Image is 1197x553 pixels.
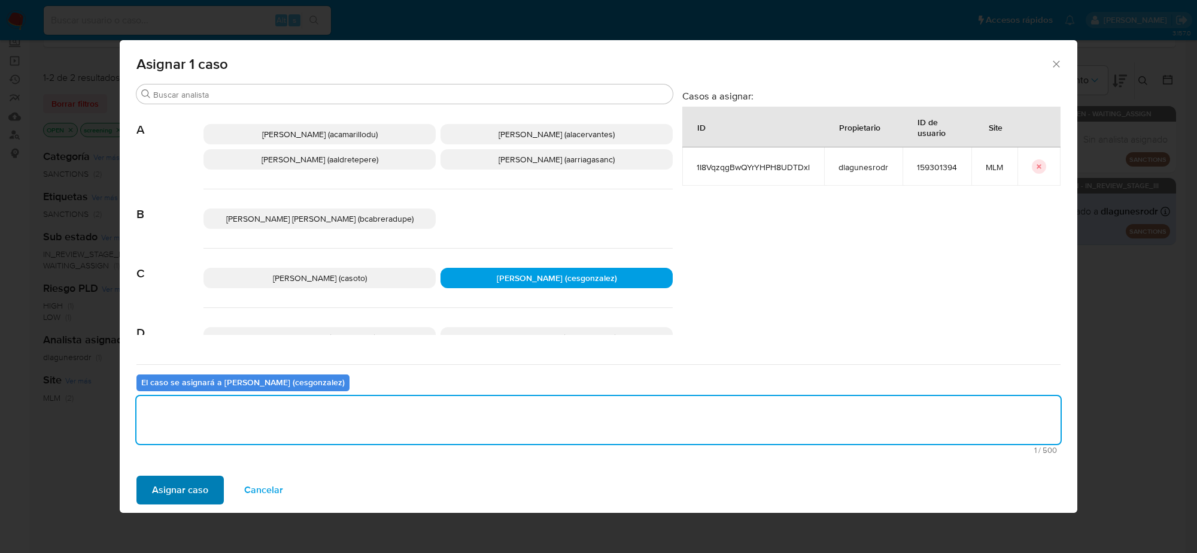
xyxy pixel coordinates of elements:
[440,268,673,288] div: [PERSON_NAME] (cesgonzalez)
[262,153,378,165] span: [PERSON_NAME] (aaldretepere)
[203,149,436,170] div: [PERSON_NAME] (aaldretepere)
[497,272,617,284] span: [PERSON_NAME] (cesgonzalez)
[141,89,151,99] button: Buscar
[136,308,203,340] span: D
[440,327,673,347] div: [PERSON_NAME] (dlagunesrodr)
[136,105,203,137] span: A
[683,113,720,141] div: ID
[1050,58,1061,69] button: Cerrar ventana
[440,124,673,144] div: [PERSON_NAME] (alacervantes)
[263,331,376,343] span: [PERSON_NAME] (dgoicochea)
[203,268,436,288] div: [PERSON_NAME] (casoto)
[440,149,673,170] div: [PERSON_NAME] (aarriagasanc)
[499,128,615,140] span: [PERSON_NAME] (alacervantes)
[140,446,1057,454] span: Máximo 500 caracteres
[203,208,436,229] div: [PERSON_NAME] [PERSON_NAME] (bcabreradupe)
[974,113,1017,141] div: Site
[203,327,436,347] div: [PERSON_NAME] (dgoicochea)
[497,331,616,343] span: [PERSON_NAME] (dlagunesrodr)
[136,189,203,222] span: B
[120,40,1077,513] div: assign-modal
[152,477,208,503] span: Asignar caso
[903,107,971,147] div: ID de usuario
[229,476,299,504] button: Cancelar
[203,124,436,144] div: [PERSON_NAME] (acamarillodu)
[697,162,810,173] span: 1I8VqzqgBwQYrYHPH8UDTDxl
[226,213,414,225] span: [PERSON_NAME] [PERSON_NAME] (bcabreradupe)
[682,90,1061,102] h3: Casos a asignar:
[244,477,283,503] span: Cancelar
[136,57,1050,71] span: Asignar 1 caso
[917,162,957,173] span: 159301394
[141,376,345,388] b: El caso se asignará a [PERSON_NAME] (cesgonzalez)
[273,272,367,284] span: [PERSON_NAME] (casoto)
[136,249,203,281] span: C
[262,128,378,140] span: [PERSON_NAME] (acamarillodu)
[825,113,895,141] div: Propietario
[986,162,1003,173] span: MLM
[136,476,224,504] button: Asignar caso
[1032,159,1046,174] button: icon-button
[499,153,615,165] span: [PERSON_NAME] (aarriagasanc)
[153,89,668,100] input: Buscar analista
[838,162,888,173] span: dlagunesrodr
